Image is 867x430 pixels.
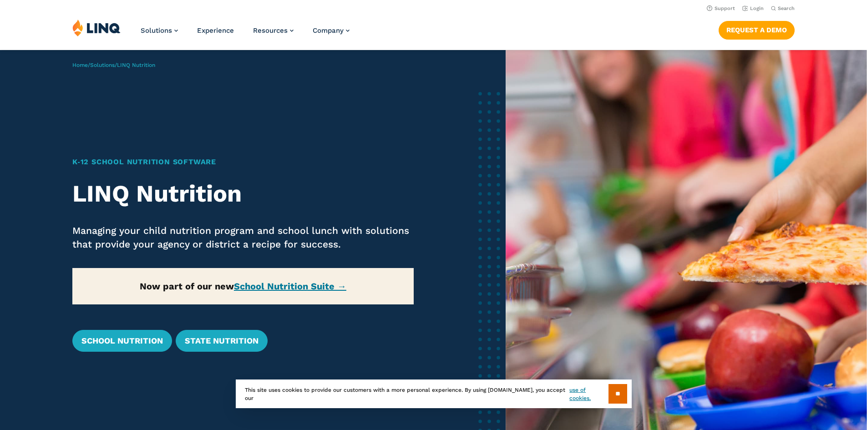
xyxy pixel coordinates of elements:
nav: Button Navigation [719,19,795,39]
a: Company [313,26,350,35]
span: Company [313,26,344,35]
a: Solutions [141,26,178,35]
span: / / [72,62,155,68]
a: State Nutrition [176,330,268,352]
a: School Nutrition Suite → [234,281,346,292]
a: School Nutrition [72,330,172,352]
div: This site uses cookies to provide our customers with a more personal experience. By using [DOMAIN... [236,379,632,408]
span: Search [778,5,795,11]
span: Solutions [141,26,172,35]
a: Request a Demo [719,21,795,39]
nav: Primary Navigation [141,19,350,49]
img: LINQ | K‑12 Software [72,19,121,36]
button: Open Search Bar [771,5,795,12]
strong: Now part of our new [140,281,346,292]
a: Experience [197,26,234,35]
a: Resources [253,26,294,35]
a: use of cookies. [569,386,608,402]
strong: LINQ Nutrition [72,180,242,207]
a: Login [742,5,764,11]
p: Managing your child nutrition program and school lunch with solutions that provide your agency or... [72,224,414,251]
a: Support [707,5,735,11]
a: Solutions [90,62,115,68]
h1: K‑12 School Nutrition Software [72,157,414,167]
span: Resources [253,26,288,35]
span: LINQ Nutrition [117,62,155,68]
a: Home [72,62,88,68]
